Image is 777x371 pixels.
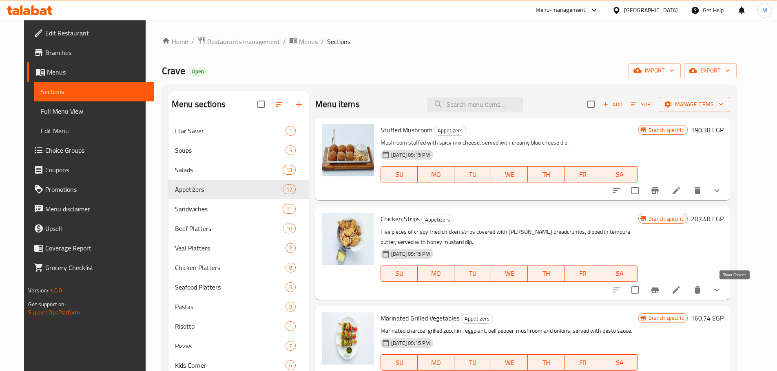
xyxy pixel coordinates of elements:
span: export [691,66,730,76]
div: Risotto1 [168,316,309,336]
span: Stuffed Mushroom [381,124,432,136]
div: Appetizers [434,126,466,136]
div: Veal Platters2 [168,238,309,258]
a: Grocery Checklist [27,258,154,277]
img: Marinated Grilled Vegetables [322,312,374,364]
span: import [635,66,674,76]
span: Menus [299,37,318,46]
button: SU [381,166,418,182]
p: Five pieces of crispy fried chicken strips covered with [PERSON_NAME] breadcrumbs, dipped in temp... [381,227,638,247]
span: SU [384,357,414,369]
span: Choice Groups [45,145,147,155]
span: 7 [286,342,295,350]
span: Add [602,100,624,109]
button: MO [418,354,454,371]
span: Open [188,68,207,75]
button: Branch-specific-item [645,181,665,200]
button: FR [564,166,601,182]
span: Chicken Strips [381,213,420,225]
button: WE [491,266,528,282]
span: Full Menu View [41,106,147,116]
p: Marinated charcoal grilled zucchini, eggplant, bell pepper, mushroom and onions, served with pest... [381,326,638,336]
span: MO [421,357,451,369]
div: Appetizers [175,184,283,194]
div: Beef Platters10 [168,219,309,238]
button: SA [601,266,638,282]
p: Mushroom stuffed with spicy mix cheese, served with creamy blue cheese dip. [381,138,638,148]
button: sort-choices [607,280,626,300]
button: Branch-specific-item [645,280,665,300]
span: Risotto [175,321,286,331]
span: 5 [286,283,295,291]
button: sort-choices [607,181,626,200]
h2: Menu sections [172,98,226,110]
div: Chicken Platters8 [168,258,309,277]
li: / [321,37,324,46]
div: items [286,282,296,292]
div: Kids Corner [175,360,286,370]
span: Chicken Platters [175,263,286,272]
span: Beef Platters [175,224,283,233]
span: TU [458,268,488,279]
span: MO [421,169,451,180]
a: Restaurants management [197,36,280,47]
span: SA [604,169,635,180]
span: Sort sections [270,94,289,114]
span: SU [384,268,414,279]
h6: 190.38 EGP [691,124,724,136]
img: Stuffed Mushroom [322,124,374,176]
div: items [283,165,296,175]
span: Select all sections [252,96,270,113]
a: Menu disclaimer [27,199,154,219]
h2: Menu items [315,98,360,110]
span: Veal Platters [175,243,286,253]
span: Grocery Checklist [45,263,147,272]
a: Coupons [27,160,154,180]
a: Edit Restaurant [27,23,154,43]
span: Salads [175,165,283,175]
svg: Show Choices [712,186,722,195]
a: Menus [289,36,318,47]
span: Pastas [175,302,286,312]
button: show more [707,181,727,200]
button: TH [528,266,564,282]
div: Seafood Platters5 [168,277,309,297]
span: Appetizers [422,215,453,224]
button: FR [564,354,601,371]
span: SA [604,268,635,279]
button: import [629,63,681,78]
button: delete [688,181,707,200]
div: Ftar Saver [175,126,286,136]
button: Manage items [659,97,730,112]
a: Branches [27,43,154,62]
button: SA [601,354,638,371]
div: Soups5 [168,140,309,160]
a: Support.OpsPlatform [28,307,80,318]
span: Branch specific [645,314,687,322]
span: Coverage Report [45,243,147,253]
button: WE [491,166,528,182]
span: Soups [175,145,286,155]
a: Menus [27,62,154,82]
span: TU [458,357,488,369]
span: 8 [286,264,295,272]
span: Branches [45,48,147,57]
div: Appetizers [421,215,454,224]
li: / [191,37,194,46]
div: Pastas9 [168,297,309,316]
span: Restaurants management [207,37,280,46]
span: 5 [286,147,295,154]
span: Promotions [45,184,147,194]
button: TU [454,266,491,282]
span: Edit Menu [41,126,147,136]
button: MO [418,266,454,282]
span: Sections [41,87,147,97]
span: WE [494,357,525,369]
div: [GEOGRAPHIC_DATA] [624,6,678,15]
li: / [283,37,286,46]
div: Open [188,67,207,77]
span: M [762,6,767,15]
